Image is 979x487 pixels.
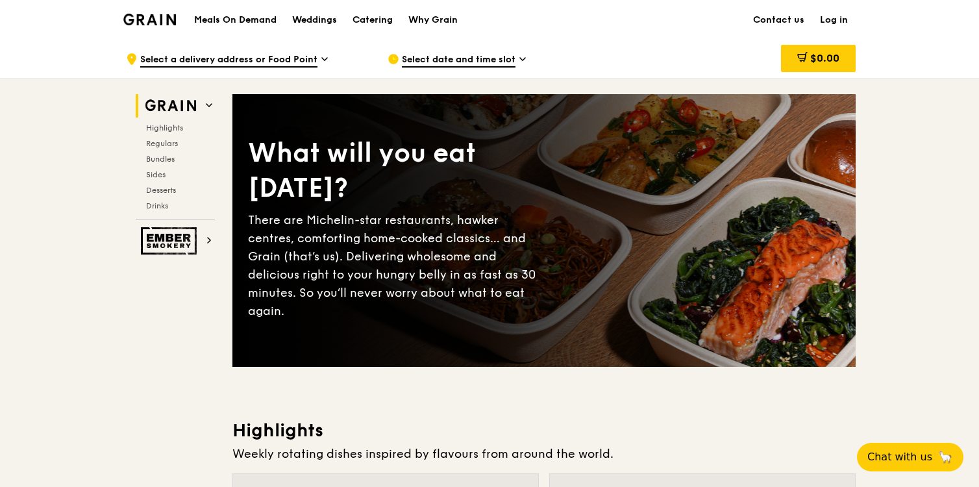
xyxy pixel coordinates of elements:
a: Why Grain [401,1,465,40]
div: What will you eat [DATE]? [248,136,544,206]
a: Weddings [284,1,345,40]
a: Catering [345,1,401,40]
img: Ember Smokery web logo [141,227,201,255]
div: Weekly rotating dishes inspired by flavours from around the world. [232,445,856,463]
div: Why Grain [408,1,458,40]
h3: Highlights [232,419,856,442]
span: $0.00 [810,52,839,64]
span: Highlights [146,123,183,132]
div: There are Michelin-star restaurants, hawker centres, comforting home-cooked classics… and Grain (... [248,211,544,320]
a: Contact us [745,1,812,40]
span: Bundles [146,155,175,164]
span: Desserts [146,186,176,195]
span: Regulars [146,139,178,148]
a: Log in [812,1,856,40]
div: Catering [353,1,393,40]
img: Grain [123,14,176,25]
img: Grain web logo [141,94,201,118]
button: Chat with us🦙 [857,443,963,471]
div: Weddings [292,1,337,40]
span: Sides [146,170,166,179]
h1: Meals On Demand [194,14,277,27]
span: Chat with us [867,449,932,465]
span: Drinks [146,201,168,210]
span: Select date and time slot [402,53,515,68]
span: 🦙 [937,449,953,465]
span: Select a delivery address or Food Point [140,53,317,68]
